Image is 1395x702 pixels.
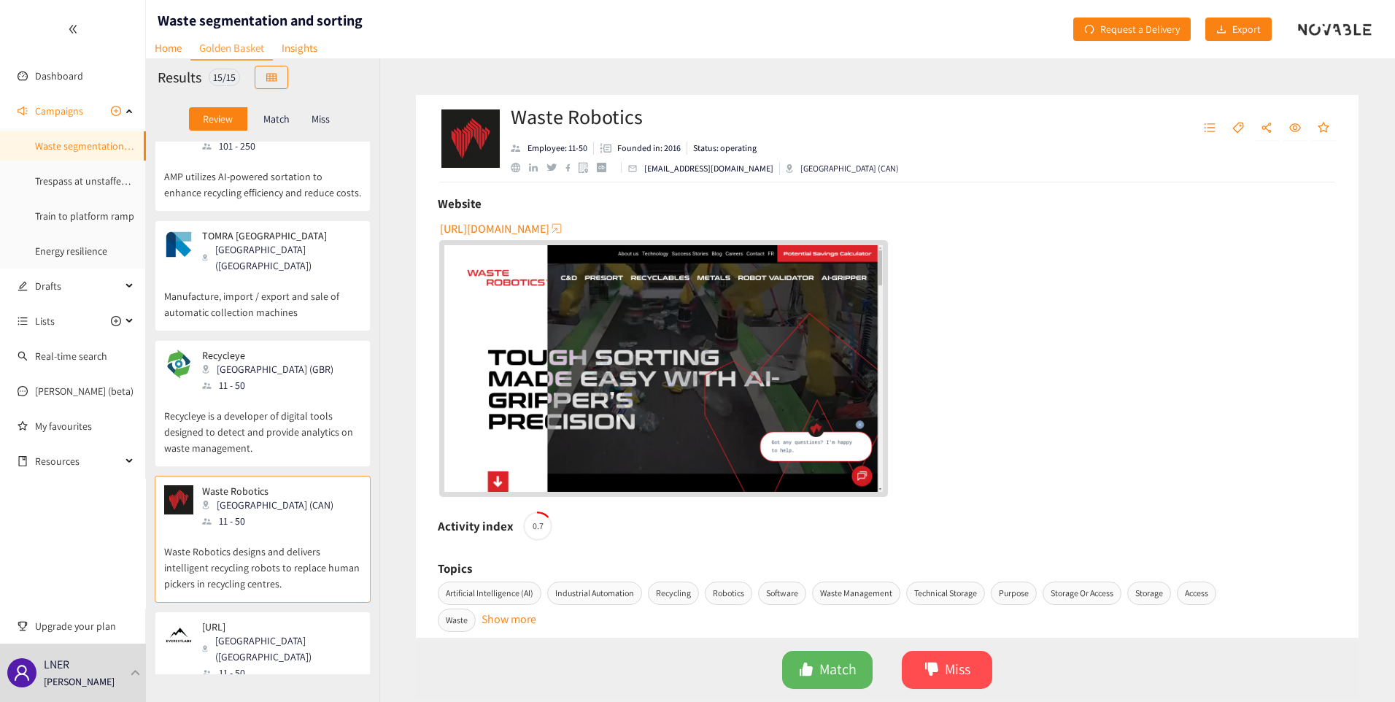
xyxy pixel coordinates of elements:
span: Export [1232,21,1261,37]
p: [EMAIL_ADDRESS][DOMAIN_NAME] [644,162,773,175]
span: Recycling [648,582,699,605]
span: plus-circle [111,316,121,326]
p: Manufacture, import / export and sale of automatic collection machines [164,274,361,320]
img: Snapshot of the company's website [164,350,193,379]
a: Dashboard [35,69,83,82]
div: 11 - 50 [202,513,342,529]
span: book [18,456,28,466]
p: AMP utilizes AI-powered sortation to enhance recycling efficiency and reduce costs. [164,154,361,201]
li: Status [687,142,757,155]
span: table [266,72,277,84]
span: 0.7 [523,522,552,531]
div: 101 - 250 [202,138,360,154]
span: double-left [68,24,78,34]
div: [GEOGRAPHIC_DATA] (GBR) [202,361,342,377]
p: Review [203,113,233,125]
li: Employees [511,142,594,155]
h2: Results [158,67,201,88]
iframe: Chat Widget [1322,632,1395,702]
button: dislikeMiss [902,651,992,689]
p: LNER [44,655,69,674]
a: My favourites [35,412,134,441]
span: Miss [945,658,970,681]
span: Waste Management [812,582,900,605]
h2: Waste Robotics [511,102,899,131]
span: Technical Storage [906,582,985,605]
span: Drafts [35,271,121,301]
div: 11 - 50 [202,377,342,393]
span: Request a Delivery [1100,21,1180,37]
p: [PERSON_NAME] [44,674,115,690]
span: Storage Or Access [1043,582,1121,605]
button: [URL][DOMAIN_NAME] [440,217,564,240]
h6: Activity index [438,515,514,537]
span: unordered-list [1204,122,1216,135]
span: share-alt [1261,122,1272,135]
a: Waste segmentation and sorting [35,139,176,153]
img: Snapshot of the company's website [164,621,193,650]
a: linkedin [529,163,546,172]
img: Company Logo [441,109,500,168]
li: Founded in year [594,142,687,155]
p: Status: operating [693,142,757,155]
span: eye [1289,122,1301,135]
h1: Waste segmentation and sorting [158,10,363,31]
a: Home [146,36,190,59]
span: plus-circle [111,106,121,116]
span: trophy [18,621,28,631]
p: TOMRA [GEOGRAPHIC_DATA] [202,230,351,242]
p: Recycleye is a developer of digital tools designed to detect and provide analytics on waste manag... [164,393,361,456]
span: Waste [438,609,476,632]
a: Insights [273,36,326,59]
span: tag [1232,122,1244,135]
span: Software [758,582,806,605]
h6: Website [438,193,482,215]
span: Artificial Intelligence (AI) [438,582,541,605]
button: eye [1282,117,1308,140]
button: tag [1225,117,1251,140]
button: downloadExport [1205,18,1272,41]
img: Snapshot of the company's website [164,485,193,514]
p: Employee: 11-50 [528,142,587,155]
div: 11 - 50 [202,665,360,681]
a: Golden Basket [190,36,273,61]
button: share-alt [1253,117,1280,140]
a: crunchbase [597,163,615,172]
div: [GEOGRAPHIC_DATA] (CAN) [786,162,899,175]
p: [URL] [202,621,351,633]
p: Founded in: 2016 [617,142,681,155]
span: Industrial Automation [547,582,642,605]
p: Miss [312,113,330,125]
button: likeMatch [782,651,873,689]
span: unordered-list [18,316,28,326]
span: Upgrade your plan [35,612,134,641]
button: Show more [482,610,536,617]
a: website [444,245,883,492]
p: Waste Robotics designs and delivers intelligent recycling robots to replace human pickers in recy... [164,529,361,592]
span: Match [819,658,857,681]
a: [PERSON_NAME] (beta) [35,385,134,398]
img: Snapshot of the Company's website [444,245,883,492]
p: Match [263,113,290,125]
button: table [255,66,288,89]
a: Energy resilience [35,244,107,258]
button: redoRequest a Delivery [1073,18,1191,41]
a: google maps [579,162,597,173]
span: [URL][DOMAIN_NAME] [440,220,549,238]
span: Robotics [705,582,752,605]
span: star [1318,122,1329,135]
h6: Topics [438,558,472,579]
div: 15 / 15 [209,69,240,86]
span: dislike [924,662,939,679]
p: Waste Robotics [202,485,333,497]
span: edit [18,281,28,291]
div: [GEOGRAPHIC_DATA] ([GEOGRAPHIC_DATA]) [202,633,360,665]
span: like [799,662,814,679]
button: star [1310,117,1337,140]
span: user [13,664,31,682]
span: download [1216,24,1226,36]
span: sound [18,106,28,116]
span: Resources [35,447,121,476]
div: [GEOGRAPHIC_DATA] (CAN) [202,497,342,513]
